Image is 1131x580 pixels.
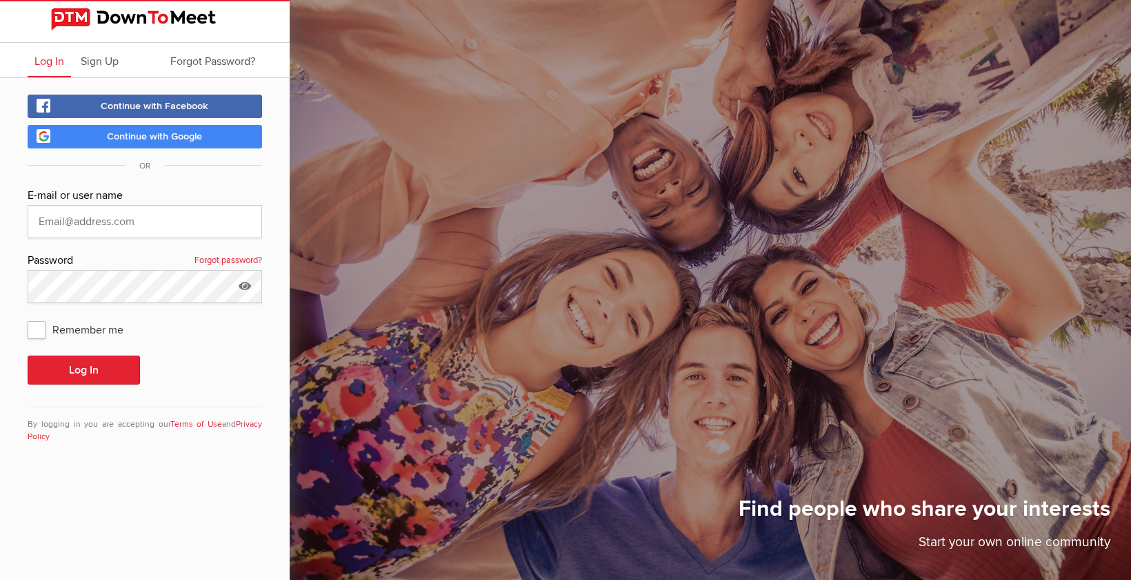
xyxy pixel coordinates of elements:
[28,205,262,238] input: Email@address.com
[739,532,1110,559] p: Start your own online community
[81,55,119,68] span: Sign Up
[28,317,137,342] span: Remember me
[28,252,262,270] div: Password
[51,8,239,30] img: DownToMeet
[28,187,262,205] div: E-mail or user name
[126,161,164,171] span: OR
[170,419,223,429] a: Terms of Use
[28,95,262,118] a: Continue with Facebook
[170,55,255,68] span: Forgot Password?
[28,43,71,77] a: Log In
[74,43,126,77] a: Sign Up
[107,130,202,142] span: Continue with Google
[163,43,262,77] a: Forgot Password?
[28,407,262,443] div: By logging in you are accepting our and
[101,100,208,112] span: Continue with Facebook
[739,495,1110,532] h1: Find people who share your interests
[28,356,140,385] button: Log In
[34,55,64,68] span: Log In
[194,252,262,270] a: Forgot password?
[28,125,262,148] a: Continue with Google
